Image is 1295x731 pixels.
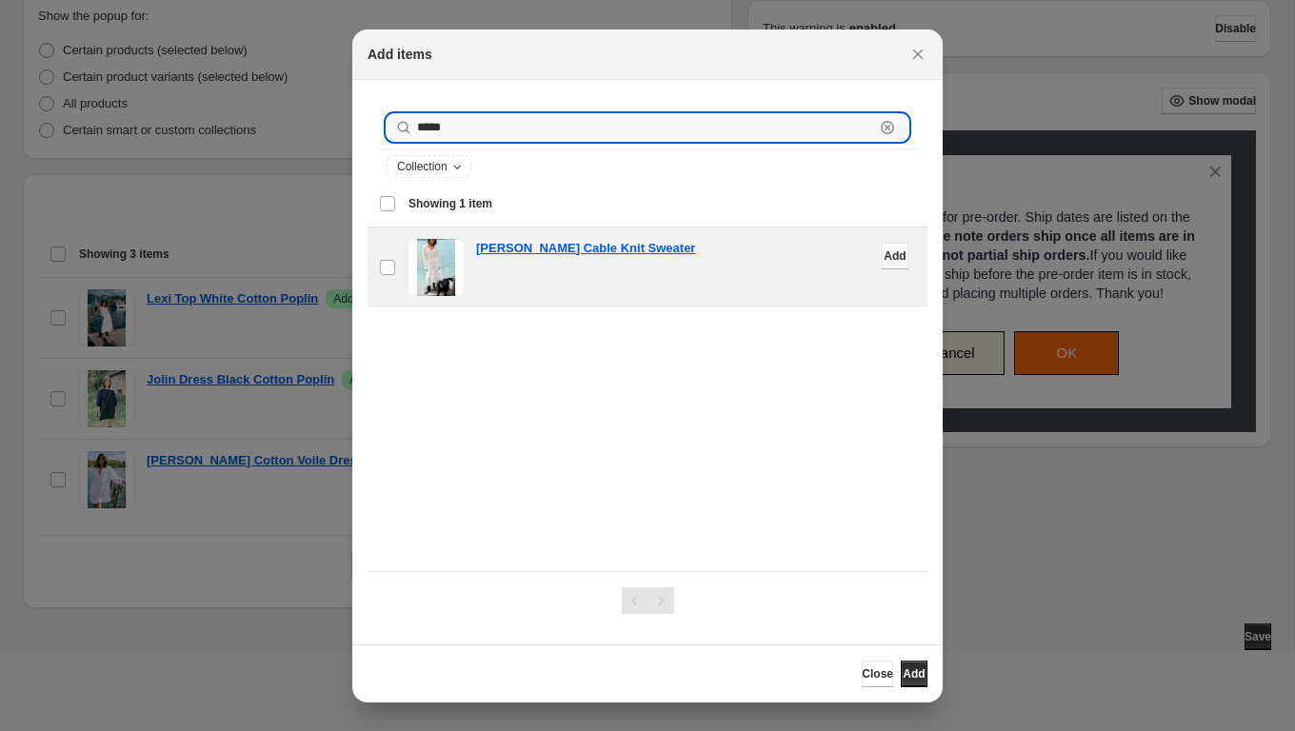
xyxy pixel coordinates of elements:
[862,666,893,682] span: Close
[862,661,893,687] button: Close
[388,156,470,177] button: Collection
[408,196,492,211] span: Showing 1 item
[903,666,925,682] span: Add
[901,661,927,687] button: Add
[622,587,674,614] nav: Pagination
[878,118,897,137] button: Clear
[882,243,908,269] button: Add
[476,239,695,258] a: [PERSON_NAME] Cable Knit Sweater
[368,45,432,64] h2: Add items
[397,159,448,174] span: Collection
[884,248,906,264] span: Add
[905,41,931,68] button: Close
